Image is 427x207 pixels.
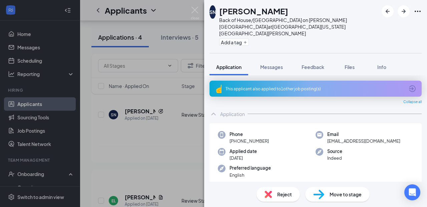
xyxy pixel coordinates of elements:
[384,7,392,15] svg: ArrowLeftNew
[219,17,378,37] div: Back of House/[GEOGRAPHIC_DATA] on [PERSON_NAME][GEOGRAPHIC_DATA] at [GEOGRAPHIC_DATA][US_STATE] ...
[230,155,257,161] span: [DATE]
[408,85,416,93] svg: ArrowCircle
[327,148,342,155] span: Source
[230,148,257,155] span: Applied date
[327,138,400,144] span: [EMAIL_ADDRESS][DOMAIN_NAME]
[330,191,362,198] span: Move to stage
[302,64,324,70] span: Feedback
[209,9,216,15] div: SN
[219,39,249,46] button: PlusAdd a tag
[220,111,245,117] div: Application
[377,64,386,70] span: Info
[216,64,242,70] span: Application
[277,191,292,198] span: Reject
[230,172,271,178] span: English
[404,184,420,200] div: Open Intercom Messenger
[230,165,271,171] span: Preferred language
[243,40,247,44] svg: Plus
[219,5,288,17] h1: [PERSON_NAME]
[226,86,404,92] div: This applicant also applied to 1 other job posting(s)
[398,5,410,17] button: ArrowRight
[327,155,342,161] span: Indeed
[345,64,355,70] span: Files
[209,110,218,118] svg: ChevronUp
[400,7,408,15] svg: ArrowRight
[230,131,269,138] span: Phone
[327,131,400,138] span: Email
[260,64,283,70] span: Messages
[382,5,394,17] button: ArrowLeftNew
[403,99,422,105] span: Collapse all
[230,138,269,144] span: [PHONE_NUMBER]
[414,7,422,15] svg: Ellipses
